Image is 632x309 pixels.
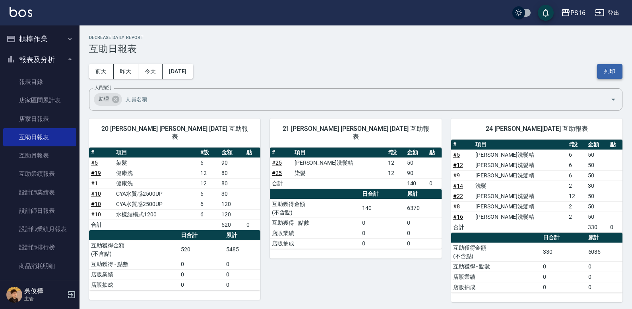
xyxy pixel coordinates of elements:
[3,220,76,238] a: 設計師業績月報表
[270,148,292,158] th: #
[163,64,193,79] button: [DATE]
[3,91,76,109] a: 店家區間累計表
[586,160,608,170] td: 50
[386,148,405,158] th: #設
[541,261,586,272] td: 0
[3,49,76,70] button: 報表及分析
[89,220,114,230] td: 合計
[451,243,541,261] td: 互助獲得金額 (不含點)
[451,261,541,272] td: 互助獲得 - 點數
[89,35,622,40] h2: Decrease Daily Report
[89,240,179,259] td: 互助獲得金額 (不含點)
[91,190,101,197] a: #10
[473,212,567,222] td: [PERSON_NAME]洗髮精
[270,178,292,189] td: 合計
[219,209,244,220] td: 120
[198,168,219,178] td: 12
[219,178,244,189] td: 80
[586,140,608,150] th: 金額
[567,140,585,150] th: #設
[279,125,432,141] span: 21 [PERSON_NAME] [PERSON_NAME] [DATE] 互助報表
[89,43,622,54] h3: 互助日報表
[451,140,473,150] th: #
[179,240,224,259] td: 520
[3,275,76,293] a: 單一服務項目查詢
[405,168,427,178] td: 90
[114,189,198,199] td: CYA水質感2500UP
[451,222,473,232] td: 合計
[3,165,76,183] a: 互助業績報表
[179,259,224,269] td: 0
[586,243,622,261] td: 6035
[586,272,622,282] td: 0
[89,280,179,290] td: 店販抽成
[451,282,541,292] td: 店販抽成
[567,191,585,201] td: 12
[360,228,405,238] td: 0
[3,73,76,91] a: 報表目錄
[219,157,244,168] td: 90
[586,212,608,222] td: 50
[244,148,260,158] th: 點
[607,93,620,106] button: Open
[138,64,163,79] button: 今天
[244,220,260,230] td: 0
[224,259,260,269] td: 0
[95,85,111,91] label: 人員類別
[386,168,405,178] td: 12
[114,157,198,168] td: 染髮
[89,269,179,280] td: 店販業績
[224,230,260,241] th: 累計
[405,228,441,238] td: 0
[567,160,585,170] td: 6
[558,5,589,21] button: PS16
[270,238,360,249] td: 店販抽成
[219,168,244,178] td: 80
[89,148,260,230] table: a dense table
[198,209,219,220] td: 6
[586,170,608,181] td: 50
[541,233,586,243] th: 日合計
[293,148,386,158] th: 項目
[453,203,460,210] a: #8
[89,230,260,290] table: a dense table
[427,148,442,158] th: 點
[360,238,405,249] td: 0
[451,233,622,293] table: a dense table
[586,282,622,292] td: 0
[198,199,219,209] td: 6
[219,148,244,158] th: 金額
[567,150,585,160] td: 6
[89,64,114,79] button: 前天
[473,181,567,191] td: 洗髮
[272,170,282,176] a: #25
[114,148,198,158] th: 項目
[3,110,76,128] a: 店家日報表
[453,162,463,168] a: #12
[453,172,460,179] a: #9
[473,140,567,150] th: 項目
[198,148,219,158] th: #設
[94,95,114,103] span: 助理
[3,128,76,146] a: 互助日報表
[270,148,441,189] table: a dense table
[91,159,98,166] a: #5
[453,183,463,189] a: #14
[405,148,427,158] th: 金額
[427,178,442,189] td: 0
[538,5,554,21] button: save
[219,220,244,230] td: 520
[541,243,586,261] td: 330
[224,240,260,259] td: 5485
[10,7,32,17] img: Logo
[473,201,567,212] td: [PERSON_NAME]洗髮精
[586,191,608,201] td: 50
[473,170,567,181] td: [PERSON_NAME]洗髮精
[360,199,405,218] td: 140
[114,178,198,189] td: 健康洗
[114,199,198,209] td: CYA水質感2500UP
[114,64,138,79] button: 昨天
[473,191,567,201] td: [PERSON_NAME]洗髮精
[570,8,585,18] div: PS16
[89,148,114,158] th: #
